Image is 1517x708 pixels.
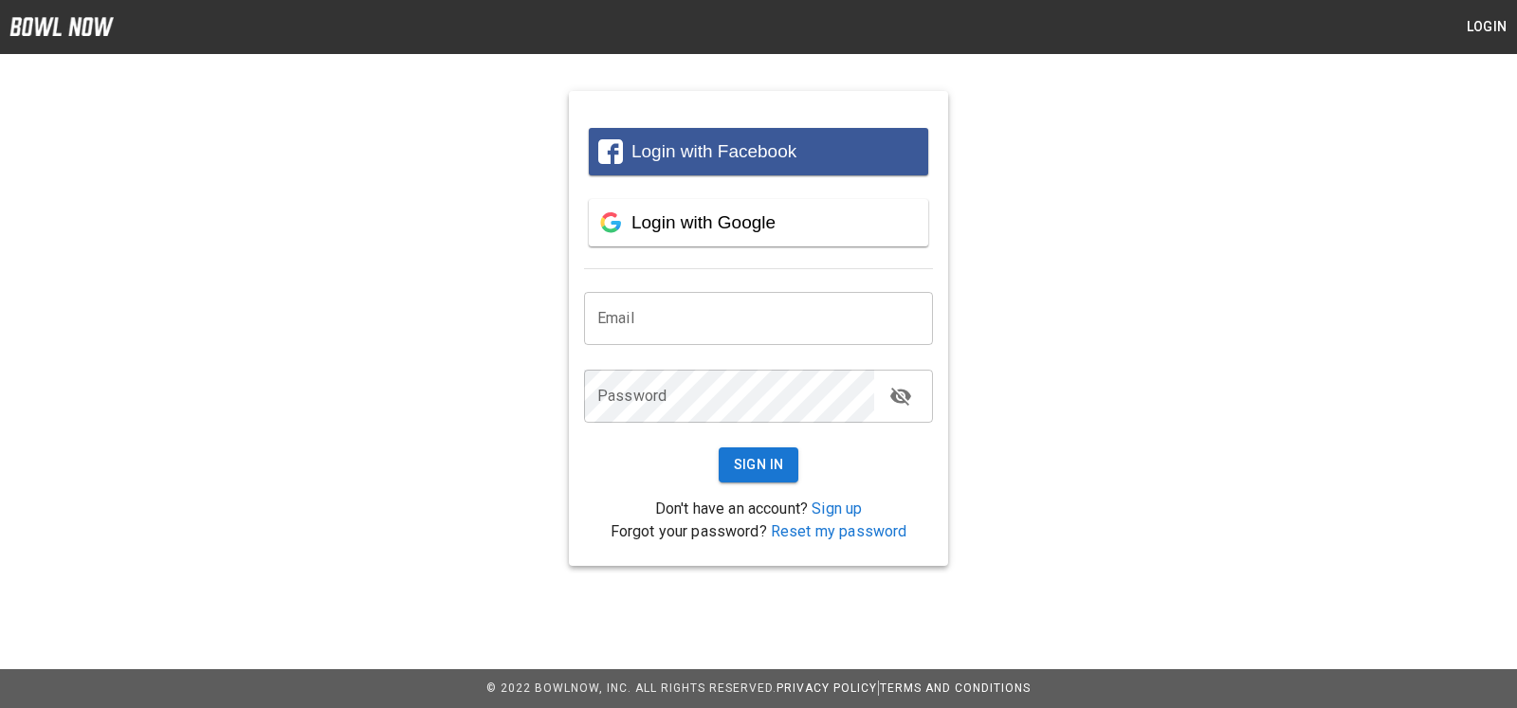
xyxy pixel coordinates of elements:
a: Privacy Policy [777,681,877,695]
button: Login with Google [589,199,928,246]
img: logo [9,17,114,36]
span: Login with Google [631,212,776,232]
a: Terms and Conditions [880,681,1031,695]
p: Forgot your password? [584,520,933,543]
span: Login with Facebook [631,141,796,161]
span: © 2022 BowlNow, Inc. All Rights Reserved. [486,681,777,695]
button: Sign In [719,447,799,482]
a: Sign up [812,499,862,517]
button: toggle password visibility [882,377,920,415]
button: Login [1456,9,1517,45]
a: Reset my password [771,522,907,540]
button: Login with Facebook [589,128,928,175]
p: Don't have an account? [584,498,933,520]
